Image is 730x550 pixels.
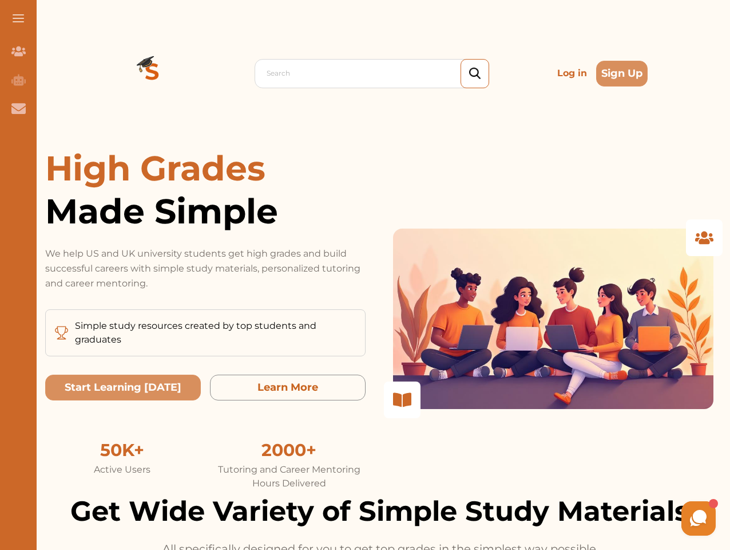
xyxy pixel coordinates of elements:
span: Made Simple [45,190,366,233]
p: Simple study resources created by top students and graduates [75,319,356,347]
span: High Grades [45,147,265,189]
button: Sign Up [596,61,648,87]
img: Logo [111,32,193,115]
img: search_icon [469,68,481,80]
div: Tutoring and Career Mentoring Hours Delivered [212,463,366,490]
h2: Get Wide Variety of Simple Study Materials [45,490,713,532]
div: Active Users [45,463,199,477]
button: Learn More [210,375,366,400]
button: Start Learning Today [45,375,201,400]
div: 50K+ [45,437,199,463]
p: We help US and UK university students get high grades and build successful careers with simple st... [45,246,366,291]
p: Log in [553,62,592,85]
div: 2000+ [212,437,366,463]
iframe: HelpCrunch [455,498,719,539]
